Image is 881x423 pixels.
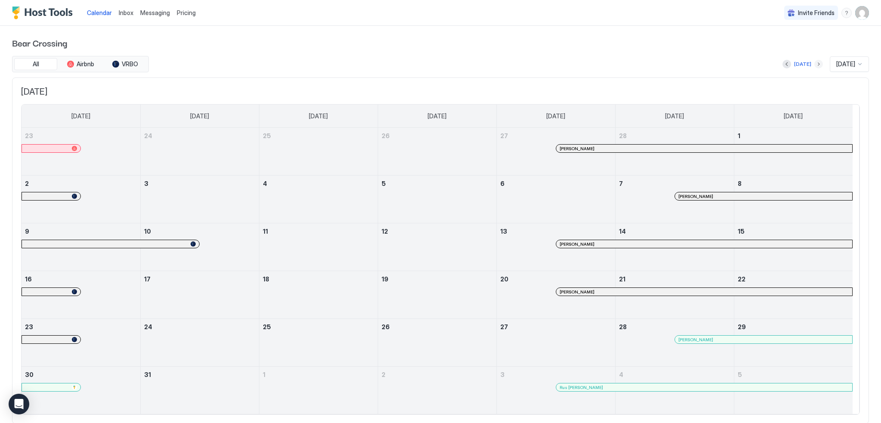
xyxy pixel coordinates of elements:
span: Bear Crossing [12,36,869,49]
a: March 20, 2025 [497,271,615,287]
a: April 5, 2025 [734,367,853,383]
span: 28 [619,323,627,330]
span: [DATE] [190,112,209,120]
td: March 1, 2025 [734,128,853,176]
span: Rus [PERSON_NAME] [560,385,603,390]
td: March 25, 2025 [259,319,378,367]
span: 25 [263,323,271,330]
td: March 31, 2025 [140,367,259,414]
span: 5 [382,180,386,187]
a: Monday [182,105,218,128]
a: March 7, 2025 [616,176,734,191]
a: Messaging [140,8,170,17]
td: April 1, 2025 [259,367,378,414]
a: March 23, 2025 [22,319,140,335]
a: Thursday [538,105,574,128]
span: Pricing [177,9,196,17]
a: March 5, 2025 [378,176,496,191]
span: [DATE] [784,112,803,120]
td: February 27, 2025 [496,128,615,176]
span: 10 [144,228,151,235]
div: [PERSON_NAME] [560,241,848,247]
a: Inbox [119,8,133,17]
span: 28 [619,132,627,139]
td: March 3, 2025 [140,176,259,223]
span: 7 [619,180,623,187]
a: April 4, 2025 [616,367,734,383]
a: March 27, 2025 [497,319,615,335]
td: March 6, 2025 [496,176,615,223]
td: March 22, 2025 [734,271,853,319]
td: April 5, 2025 [734,367,853,414]
a: April 2, 2025 [378,367,496,383]
td: March 11, 2025 [259,223,378,271]
a: March 14, 2025 [616,223,734,239]
a: February 26, 2025 [378,128,496,144]
span: 1 [263,371,265,378]
span: [DATE] [665,112,684,120]
button: Next month [814,60,823,68]
td: March 28, 2025 [615,319,734,367]
span: 8 [738,180,742,187]
a: March 18, 2025 [259,271,378,287]
a: March 24, 2025 [141,319,259,335]
td: March 18, 2025 [259,271,378,319]
a: February 27, 2025 [497,128,615,144]
span: [PERSON_NAME] [560,289,595,295]
a: March 12, 2025 [378,223,496,239]
div: Rus [PERSON_NAME] [560,385,848,390]
span: 3 [144,180,148,187]
span: 4 [263,180,267,187]
span: [PERSON_NAME] [560,241,595,247]
div: [PERSON_NAME] [560,289,848,295]
span: 25 [263,132,271,139]
td: April 2, 2025 [378,367,496,414]
span: 23 [25,132,33,139]
span: 23 [25,323,33,330]
td: March 13, 2025 [496,223,615,271]
td: March 5, 2025 [378,176,496,223]
span: 13 [500,228,507,235]
span: Inbox [119,9,133,16]
span: 31 [144,371,151,378]
span: 17 [144,275,151,283]
a: Calendar [87,8,112,17]
span: 14 [619,228,626,235]
a: March 28, 2025 [616,319,734,335]
a: February 23, 2025 [22,128,140,144]
a: March 16, 2025 [22,271,140,287]
span: 2 [382,371,385,378]
span: [DATE] [428,112,447,120]
a: Saturday [775,105,811,128]
a: March 9, 2025 [22,223,140,239]
a: March 19, 2025 [378,271,496,287]
span: 16 [25,275,32,283]
td: February 23, 2025 [22,128,140,176]
a: February 24, 2025 [141,128,259,144]
a: Friday [656,105,693,128]
a: March 17, 2025 [141,271,259,287]
a: March 26, 2025 [378,319,496,335]
span: 24 [144,132,152,139]
button: [DATE] [793,59,813,69]
div: Open Intercom Messenger [9,394,29,414]
td: March 16, 2025 [22,271,140,319]
td: March 27, 2025 [496,319,615,367]
span: [PERSON_NAME] [678,337,713,343]
a: Tuesday [300,105,336,128]
td: April 4, 2025 [615,367,734,414]
span: 22 [738,275,745,283]
span: 21 [619,275,625,283]
td: February 25, 2025 [259,128,378,176]
span: 30 [25,371,34,378]
td: March 4, 2025 [259,176,378,223]
span: 3 [500,371,505,378]
button: VRBO [104,58,147,70]
td: March 21, 2025 [615,271,734,319]
span: [DATE] [71,112,90,120]
td: March 26, 2025 [378,319,496,367]
td: March 9, 2025 [22,223,140,271]
td: March 12, 2025 [378,223,496,271]
span: 26 [382,132,390,139]
a: February 28, 2025 [616,128,734,144]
